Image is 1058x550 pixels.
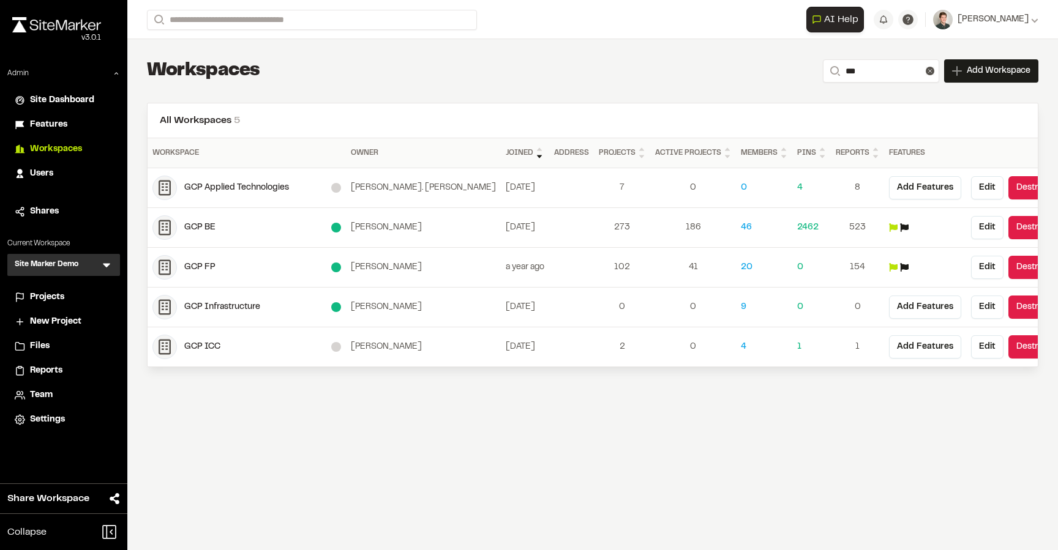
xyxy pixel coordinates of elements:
[836,340,879,354] a: 1
[506,300,544,314] div: July 1, 2025 11:15 AM PDT
[836,221,879,234] a: 523
[351,181,496,195] div: [PERSON_NAME]. [PERSON_NAME]
[806,7,869,32] div: Open AI Assistant
[30,167,53,180] span: Users
[971,335,1004,359] a: Edit
[331,262,341,272] div: Enterprise
[30,118,67,132] span: Features
[30,143,82,156] span: Workspaces
[655,181,731,195] a: 0
[184,300,331,314] div: GCP Infrastructure
[599,261,645,274] div: 102
[351,300,496,314] div: [PERSON_NAME]
[15,94,113,107] a: Site Dashboard
[836,261,879,274] a: 154
[1008,256,1055,279] button: Destroy
[797,221,826,234] a: 2462
[971,216,1004,239] button: Edit
[823,59,845,83] button: Search
[971,295,1004,319] button: Edit
[933,10,1038,29] button: [PERSON_NAME]
[152,255,341,280] a: GCP FP
[506,181,544,195] div: October 23, 2023 9:13 AM PDT
[351,340,496,354] div: [PERSON_NAME]
[1008,335,1055,359] button: Destroy
[30,205,59,218] span: Shares
[184,340,331,354] div: GCP ICC
[741,221,787,234] a: 46
[889,295,961,319] button: Add Features
[152,215,341,240] a: GCP BE
[152,176,341,200] a: GCP Applied Technologies
[15,118,113,132] a: Features
[741,261,787,274] a: 20
[599,181,645,195] a: 7
[152,335,341,359] a: GCP ICC
[15,205,113,218] a: Shares
[971,256,1004,279] a: Edit
[797,300,826,314] a: 0
[184,181,331,195] div: GCP Applied Technologies
[889,147,961,158] div: Features
[599,340,645,354] a: 2
[655,261,731,274] div: 41
[655,146,731,160] div: Active Projects
[889,335,961,359] button: Add Features
[655,221,731,234] a: 186
[331,302,341,312] div: Starter
[234,116,240,125] span: 5
[797,261,826,274] a: 0
[599,300,645,314] div: 0
[30,291,64,304] span: Projects
[351,261,496,274] div: [PERSON_NAME]
[15,364,113,377] a: Reports
[599,221,645,234] a: 273
[741,146,787,160] div: Members
[971,176,1004,199] a: Edit
[741,181,787,195] a: 0
[741,340,787,354] a: 4
[152,147,341,158] div: Workspace
[655,300,731,314] div: 0
[147,10,169,30] button: Search
[506,261,544,274] div: September 27, 2024 10:04 AM PDT
[1008,176,1055,199] button: Destroy
[15,340,113,353] a: Files
[797,146,826,160] div: Pins
[506,340,544,354] div: July 29, 2025 7:36 AM PDT
[506,146,544,160] div: Joined
[655,340,731,354] div: 0
[836,300,879,314] a: 0
[1008,295,1055,319] button: Destroy
[797,340,826,354] a: 1
[599,146,645,160] div: Projects
[889,176,961,199] button: Add Features
[160,113,1026,128] h2: All Workspaces
[184,221,331,234] div: GCP BE
[836,181,879,195] a: 8
[797,181,826,195] a: 4
[15,167,113,180] a: Users
[15,388,113,402] a: Team
[30,94,94,107] span: Site Dashboard
[741,300,787,314] div: 9
[351,221,496,234] div: [PERSON_NAME]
